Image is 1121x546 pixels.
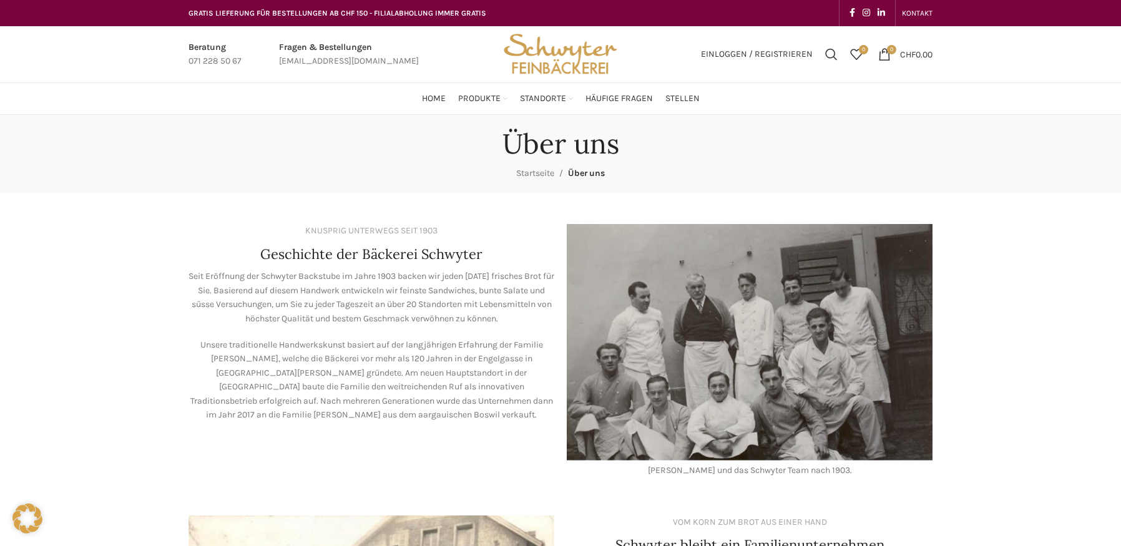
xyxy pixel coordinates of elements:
[422,86,446,111] a: Home
[520,93,566,105] span: Standorte
[900,49,933,59] bdi: 0.00
[673,515,827,529] div: VOM KORN ZUM BROT AUS EINER HAND
[844,42,869,67] a: 0
[260,245,482,264] h4: Geschichte der Bäckerei Schwyter
[568,168,605,178] span: Über uns
[896,1,939,26] div: Secondary navigation
[567,464,933,477] div: [PERSON_NAME] und das Schwyter Team nach 1903.
[520,86,573,111] a: Standorte
[701,50,813,59] span: Einloggen / Registrieren
[859,4,874,22] a: Instagram social link
[188,41,242,69] a: Infobox link
[902,9,933,17] span: KONTAKT
[182,86,939,111] div: Main navigation
[458,93,501,105] span: Produkte
[188,338,554,422] p: Unsere traditionelle Handwerkskunst basiert auf der langjährigen Erfahrung der Familie [PERSON_NA...
[499,48,622,59] a: Site logo
[872,42,939,67] a: 0 CHF0.00
[695,42,819,67] a: Einloggen / Registrieren
[585,86,653,111] a: Häufige Fragen
[458,86,507,111] a: Produkte
[859,45,868,54] span: 0
[844,42,869,67] div: Meine Wunschliste
[665,93,700,105] span: Stellen
[819,42,844,67] a: Suchen
[188,270,554,326] p: Seit Eröffnung der Schwyter Backstube im Jahre 1903 backen wir jeden [DATE] frisches Brot für Sie...
[188,9,486,17] span: GRATIS LIEFERUNG FÜR BESTELLUNGEN AB CHF 150 - FILIALABHOLUNG IMMER GRATIS
[887,45,896,54] span: 0
[585,93,653,105] span: Häufige Fragen
[279,41,419,69] a: Infobox link
[516,168,554,178] a: Startseite
[305,224,438,238] div: KNUSPRIG UNTERWEGS SEIT 1903
[499,26,622,82] img: Bäckerei Schwyter
[902,1,933,26] a: KONTAKT
[846,4,859,22] a: Facebook social link
[422,93,446,105] span: Home
[665,86,700,111] a: Stellen
[874,4,889,22] a: Linkedin social link
[900,49,916,59] span: CHF
[502,127,619,160] h1: Über uns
